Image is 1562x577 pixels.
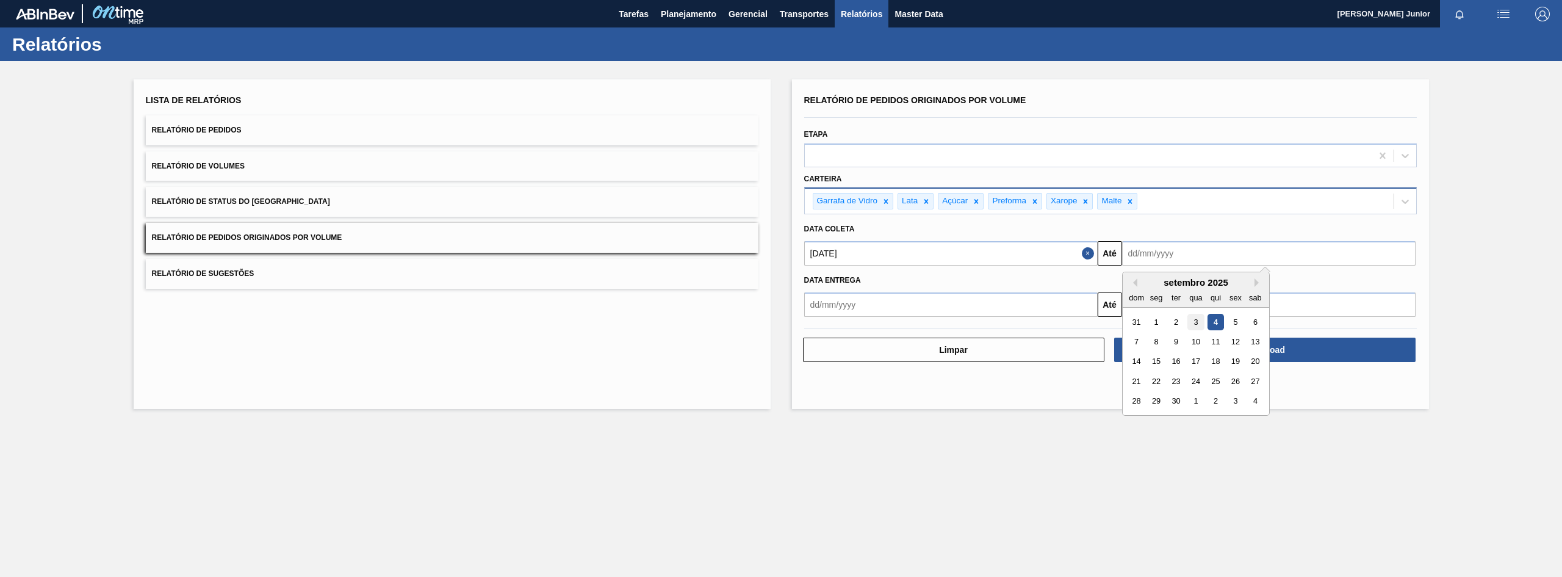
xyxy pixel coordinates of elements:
[1167,393,1184,410] div: Choose terça-feira, 30 de setembro de 2025
[1496,7,1511,21] img: userActions
[146,187,758,217] button: Relatório de Status do [GEOGRAPHIC_DATA]
[898,194,920,209] div: Lata
[1128,354,1145,370] div: Choose domingo, 14 de setembro de 2025
[1167,373,1184,390] div: Choose terça-feira, 23 de setembro de 2025
[804,276,861,285] span: Data entrega
[1098,194,1123,209] div: Malte
[1535,7,1550,21] img: Logout
[1247,289,1263,306] div: sab
[146,95,242,105] span: Lista de Relatórios
[1254,278,1263,287] button: Next Month
[146,223,758,253] button: Relatório de Pedidos Originados por Volume
[1128,289,1145,306] div: dom
[1128,333,1145,350] div: Choose domingo, 7 de setembro de 2025
[1148,354,1164,370] div: Choose segunda-feira, 15 de setembro de 2025
[1187,393,1204,410] div: Choose quarta-feira, 1 de outubro de 2025
[804,95,1026,105] span: Relatório de Pedidos Originados por Volume
[12,37,229,51] h1: Relatórios
[1047,194,1079,209] div: Xarope
[1207,314,1223,330] div: Choose quinta-feira, 4 de setembro de 2025
[146,259,758,289] button: Relatório de Sugestões
[1167,333,1184,350] div: Choose terça-feira, 9 de setembro de 2025
[1227,373,1243,390] div: Choose sexta-feira, 26 de setembro de 2025
[841,7,882,21] span: Relatórios
[804,175,842,183] label: Carteira
[1114,338,1416,362] button: Download
[1247,333,1263,350] div: Choose sábado, 13 de setembro de 2025
[1148,314,1164,330] div: Choose segunda-feira, 1 de setembro de 2025
[1227,289,1243,306] div: sex
[1247,314,1263,330] div: Choose sábado, 6 de setembro de 2025
[804,292,1098,317] input: dd/mm/yyyy
[1148,393,1164,410] div: Choose segunda-feira, 29 de setembro de 2025
[1187,314,1204,330] div: Choose quarta-feira, 3 de setembro de 2025
[894,7,943,21] span: Master Data
[1207,373,1223,390] div: Choose quinta-feira, 25 de setembro de 2025
[619,7,649,21] span: Tarefas
[1122,241,1416,266] input: dd/mm/yyyy
[152,162,245,170] span: Relatório de Volumes
[1227,333,1243,350] div: Choose sexta-feira, 12 de setembro de 2025
[1207,393,1223,410] div: Choose quinta-feira, 2 de outubro de 2025
[804,130,828,139] label: Etapa
[1167,354,1184,370] div: Choose terça-feira, 16 de setembro de 2025
[1167,314,1184,330] div: Choose terça-feira, 2 de setembro de 2025
[1167,289,1184,306] div: ter
[1227,314,1243,330] div: Choose sexta-feira, 5 de setembro de 2025
[1247,373,1263,390] div: Choose sábado, 27 de setembro de 2025
[938,194,970,209] div: Açúcar
[152,197,330,206] span: Relatório de Status do [GEOGRAPHIC_DATA]
[1128,393,1145,410] div: Choose domingo, 28 de setembro de 2025
[146,151,758,181] button: Relatório de Volumes
[152,269,254,278] span: Relatório de Sugestões
[1207,289,1223,306] div: qui
[1148,333,1164,350] div: Choose segunda-feira, 8 de setembro de 2025
[1098,241,1122,266] button: Até
[1128,314,1145,330] div: Choose domingo, 31 de agosto de 2025
[1187,333,1204,350] div: Choose quarta-feira, 10 de setembro de 2025
[988,194,1028,209] div: Preforma
[1082,241,1098,266] button: Close
[16,9,74,20] img: TNhmsLtSVTkK8tSr43FrP2fwEKptu5GPRR3wAAAABJRU5ErkJggg==
[1129,278,1137,287] button: Previous Month
[803,338,1104,362] button: Limpar
[152,233,342,242] span: Relatório de Pedidos Originados por Volume
[1187,373,1204,390] div: Choose quarta-feira, 24 de setembro de 2025
[1207,354,1223,370] div: Choose quinta-feira, 18 de setembro de 2025
[1227,393,1243,410] div: Choose sexta-feira, 3 de outubro de 2025
[813,194,880,209] div: Garrafa de Vidro
[1098,292,1122,317] button: Até
[1207,333,1223,350] div: Choose quinta-feira, 11 de setembro de 2025
[661,7,716,21] span: Planejamento
[1126,312,1265,411] div: month 2025-09
[1123,277,1269,288] div: setembro 2025
[1187,354,1204,370] div: Choose quarta-feira, 17 de setembro de 2025
[1440,5,1479,23] button: Notificações
[152,126,242,134] span: Relatório de Pedidos
[804,225,855,233] span: Data coleta
[729,7,768,21] span: Gerencial
[1247,354,1263,370] div: Choose sábado, 20 de setembro de 2025
[146,115,758,145] button: Relatório de Pedidos
[804,241,1098,266] input: dd/mm/yyyy
[780,7,829,21] span: Transportes
[1128,373,1145,390] div: Choose domingo, 21 de setembro de 2025
[1148,373,1164,390] div: Choose segunda-feira, 22 de setembro de 2025
[1148,289,1164,306] div: seg
[1187,289,1204,306] div: qua
[1227,354,1243,370] div: Choose sexta-feira, 19 de setembro de 2025
[1247,393,1263,410] div: Choose sábado, 4 de outubro de 2025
